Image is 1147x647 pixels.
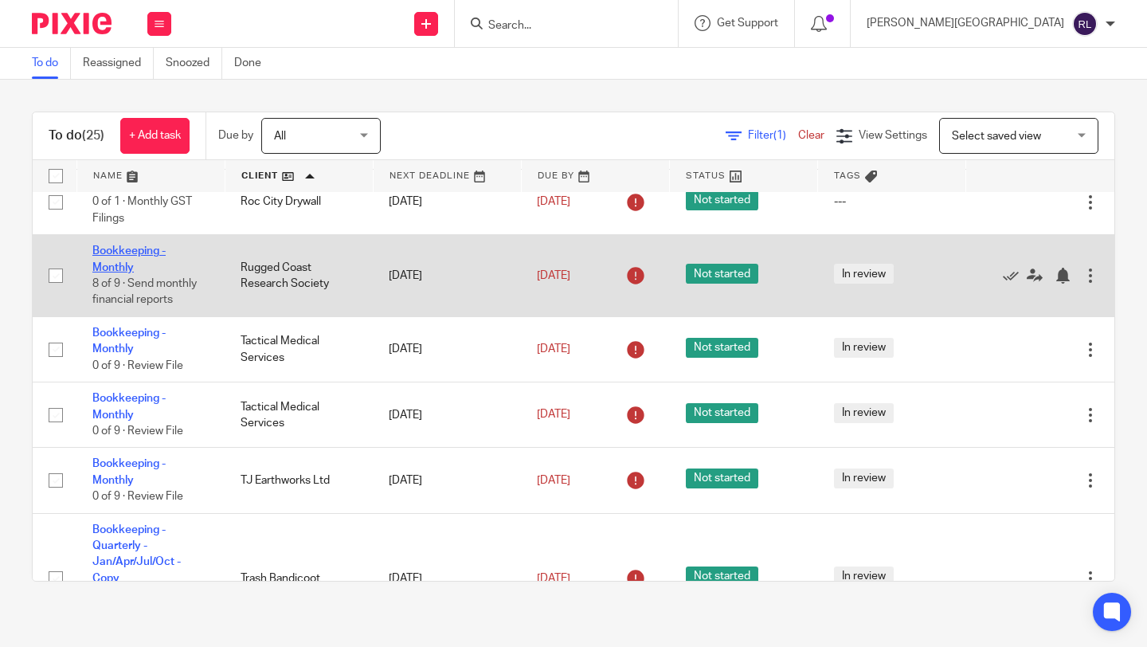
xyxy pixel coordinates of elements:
[537,475,570,486] span: [DATE]
[373,513,521,644] td: [DATE]
[120,118,190,154] a: + Add task
[834,338,894,358] span: In review
[867,15,1064,31] p: [PERSON_NAME][GEOGRAPHIC_DATA]
[798,130,824,141] a: Clear
[373,169,521,234] td: [DATE]
[834,403,894,423] span: In review
[92,327,166,355] a: Bookkeeping - Monthly
[1003,268,1027,284] a: Mark as done
[225,448,373,513] td: TJ Earthworks Ltd
[773,130,786,141] span: (1)
[487,19,630,33] input: Search
[92,196,192,224] span: 0 of 1 · Monthly GST Filings
[83,48,154,79] a: Reassigned
[537,410,570,421] span: [DATE]
[834,171,861,180] span: Tags
[92,245,166,273] a: Bookkeeping - Monthly
[373,382,521,448] td: [DATE]
[166,48,222,79] a: Snoozed
[92,491,183,502] span: 0 of 9 · Review File
[686,190,758,210] span: Not started
[274,131,286,142] span: All
[834,264,894,284] span: In review
[218,127,253,143] p: Due by
[373,317,521,382] td: [DATE]
[82,129,104,142] span: (25)
[952,131,1041,142] span: Select saved view
[686,567,758,586] span: Not started
[748,130,798,141] span: Filter
[834,567,894,586] span: In review
[373,448,521,513] td: [DATE]
[92,425,183,437] span: 0 of 9 · Review File
[32,48,71,79] a: To do
[225,235,373,317] td: Rugged Coast Research Society
[537,573,570,584] span: [DATE]
[537,270,570,281] span: [DATE]
[32,13,112,34] img: Pixie
[92,524,181,584] a: Bookkeeping - Quarterly - Jan/Apr/Jul/Oct - Copy
[225,382,373,448] td: Tactical Medical Services
[49,127,104,144] h1: To do
[859,130,927,141] span: View Settings
[537,196,570,207] span: [DATE]
[373,235,521,317] td: [DATE]
[92,458,166,485] a: Bookkeeping - Monthly
[834,469,894,488] span: In review
[92,278,197,306] span: 8 of 9 · Send monthly financial reports
[234,48,273,79] a: Done
[686,403,758,423] span: Not started
[225,169,373,234] td: Roc City Drywall
[225,513,373,644] td: Trash Bandicoot
[686,338,758,358] span: Not started
[537,343,570,355] span: [DATE]
[92,360,183,371] span: 0 of 9 · Review File
[686,469,758,488] span: Not started
[225,317,373,382] td: Tactical Medical Services
[686,264,758,284] span: Not started
[1072,11,1098,37] img: svg%3E
[92,393,166,420] a: Bookkeeping - Monthly
[834,194,950,210] div: ---
[717,18,778,29] span: Get Support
